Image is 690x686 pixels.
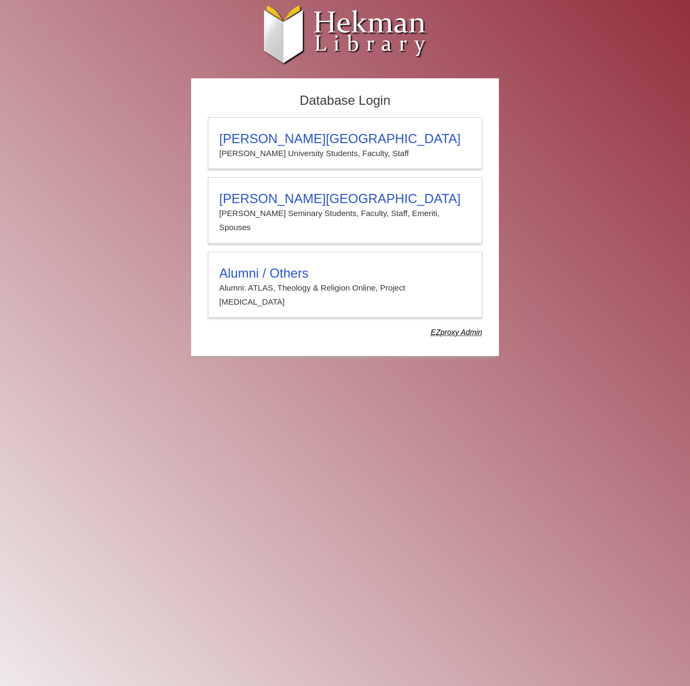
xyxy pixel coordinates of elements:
[219,206,471,235] p: [PERSON_NAME] Seminary Students, Faculty, Staff, Emeriti, Spouses
[208,117,482,169] a: [PERSON_NAME][GEOGRAPHIC_DATA][PERSON_NAME] University Students, Faculty, Staff
[219,191,471,206] h3: [PERSON_NAME][GEOGRAPHIC_DATA]
[219,146,471,160] p: [PERSON_NAME] University Students, Faculty, Staff
[219,281,471,310] p: Alumni: ATLAS, Theology & Religion Online, Project [MEDICAL_DATA]
[202,90,488,112] h2: Database Login
[431,328,482,337] dfn: Use Alumni login
[208,177,482,244] a: [PERSON_NAME][GEOGRAPHIC_DATA][PERSON_NAME] Seminary Students, Faculty, Staff, Emeriti, Spouses
[219,266,471,281] h3: Alumni / Others
[219,266,471,310] summary: Alumni / OthersAlumni: ATLAS, Theology & Religion Online, Project [MEDICAL_DATA]
[219,131,471,146] h3: [PERSON_NAME][GEOGRAPHIC_DATA]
